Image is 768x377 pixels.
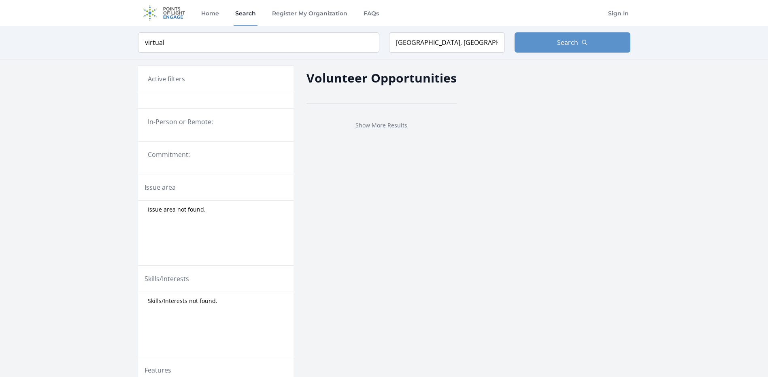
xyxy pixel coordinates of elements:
[515,32,630,53] button: Search
[148,205,206,214] span: Issue area not found.
[557,38,578,47] span: Search
[145,365,171,375] legend: Features
[148,74,185,84] h3: Active filters
[148,117,284,127] legend: In-Person or Remote:
[145,274,189,284] legend: Skills/Interests
[355,121,407,129] a: Show More Results
[306,69,457,87] h2: Volunteer Opportunities
[138,32,379,53] input: Keyword
[148,297,217,305] span: Skills/Interests not found.
[148,150,284,159] legend: Commitment:
[389,32,505,53] input: Location
[145,182,176,192] legend: Issue area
